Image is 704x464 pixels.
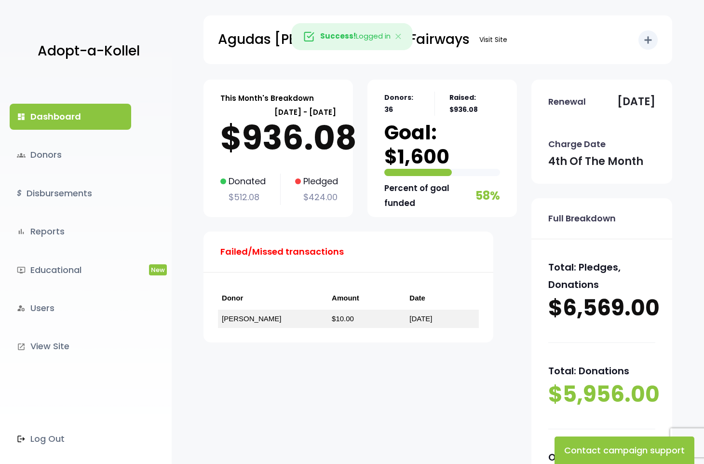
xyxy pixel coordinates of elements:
a: bar_chartReports [10,218,131,245]
p: [DATE] - [DATE] [220,106,336,119]
p: $512.08 [220,190,266,205]
p: Failed/Missed transactions [220,244,344,259]
p: Pledged [295,174,338,189]
div: Logged in [292,23,413,50]
p: $6,569.00 [548,293,655,323]
th: Amount [328,287,406,310]
span: groups [17,151,26,160]
a: dashboardDashboard [10,104,131,130]
a: Log Out [10,426,131,452]
p: $5,956.00 [548,380,655,409]
i: dashboard [17,112,26,121]
p: Percent of goal funded [384,181,473,210]
p: 4th of the month [548,152,643,171]
strong: Success! [320,31,356,41]
p: $936.08 [220,119,336,157]
a: Adopt-a-Kollel [33,28,140,75]
a: [DATE] [409,314,432,323]
th: Donor [218,287,328,310]
p: $424.00 [295,190,338,205]
i: manage_accounts [17,304,26,313]
a: launchView Site [10,333,131,359]
a: $10.00 [332,314,354,323]
i: launch [17,342,26,351]
p: This Month's Breakdown [220,92,314,105]
a: manage_accountsUsers [10,295,131,321]
button: Close [384,24,412,50]
th: Date [406,287,479,310]
span: New [149,264,167,275]
a: Visit Site [474,30,512,49]
a: [PERSON_NAME] [222,314,281,323]
i: add [642,34,654,46]
p: Charge Date [548,136,606,152]
a: $Disbursements [10,180,131,206]
p: Agudas [PERSON_NAME] of Fairways [218,27,470,52]
p: Full Breakdown [548,211,616,226]
p: Adopt-a-Kollel [38,39,140,63]
p: Total: Pledges, Donations [548,259,655,293]
button: add [638,30,658,50]
p: Total: Donations [548,362,655,380]
p: Donated [220,174,266,189]
p: Raised: $936.08 [449,92,501,116]
button: Contact campaign support [555,437,694,464]
p: Donors: 36 [384,92,420,116]
i: $ [17,187,22,201]
a: ondemand_videoEducationalNew [10,257,131,283]
i: bar_chart [17,227,26,236]
p: Goal: $1,600 [384,121,500,169]
p: [DATE] [617,92,655,111]
p: 58% [475,185,500,206]
p: Renewal [548,94,586,109]
a: groupsDonors [10,142,131,168]
i: ondemand_video [17,266,26,274]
